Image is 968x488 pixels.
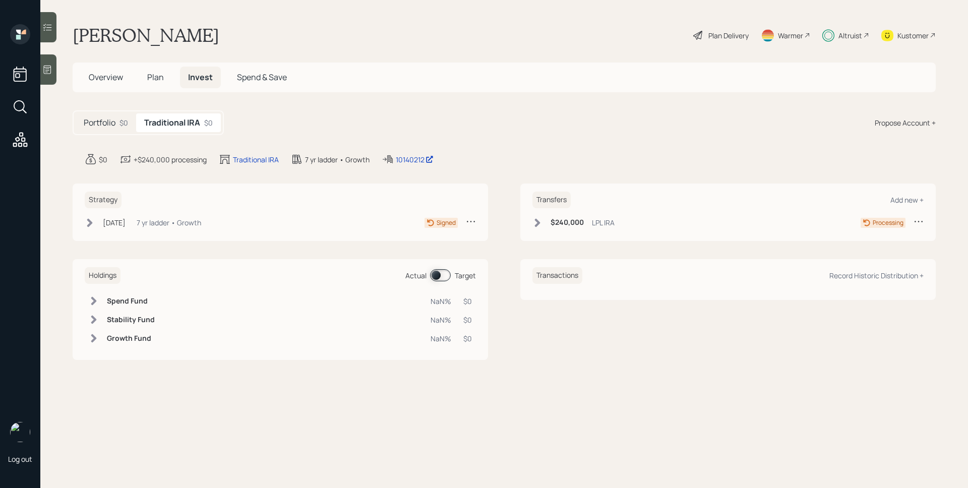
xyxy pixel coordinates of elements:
h5: Portfolio [84,118,115,128]
div: NaN% [431,296,451,307]
div: Traditional IRA [233,154,279,165]
div: Propose Account + [875,117,936,128]
div: +$240,000 processing [134,154,207,165]
div: Add new + [890,195,924,205]
h6: Growth Fund [107,334,155,343]
div: Kustomer [897,30,929,41]
div: 10140212 [396,154,434,165]
img: james-distasi-headshot.png [10,422,30,442]
span: Invest [188,72,213,83]
div: $0 [463,333,472,344]
div: NaN% [431,333,451,344]
div: Actual [405,270,427,281]
div: $0 [99,154,107,165]
span: Overview [89,72,123,83]
div: Target [455,270,476,281]
div: Record Historic Distribution + [829,271,924,280]
div: Signed [437,218,456,227]
div: $0 [463,296,472,307]
h6: Spend Fund [107,297,155,306]
div: Processing [873,218,903,227]
div: NaN% [431,315,451,325]
div: 7 yr ladder • Growth [305,154,370,165]
div: LPL IRA [592,217,615,228]
div: $0 [119,117,128,128]
div: Altruist [838,30,862,41]
div: Plan Delivery [708,30,749,41]
h6: Stability Fund [107,316,155,324]
h6: Transfers [532,192,571,208]
div: Log out [8,454,32,464]
h1: [PERSON_NAME] [73,24,219,46]
div: 7 yr ladder • Growth [137,217,201,228]
div: $0 [463,315,472,325]
div: $0 [204,117,213,128]
span: Spend & Save [237,72,287,83]
div: [DATE] [103,217,126,228]
div: Warmer [778,30,803,41]
h6: Strategy [85,192,122,208]
span: Plan [147,72,164,83]
h6: Holdings [85,267,120,284]
h6: Transactions [532,267,582,284]
h5: Traditional IRA [144,118,200,128]
h6: $240,000 [551,218,584,227]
